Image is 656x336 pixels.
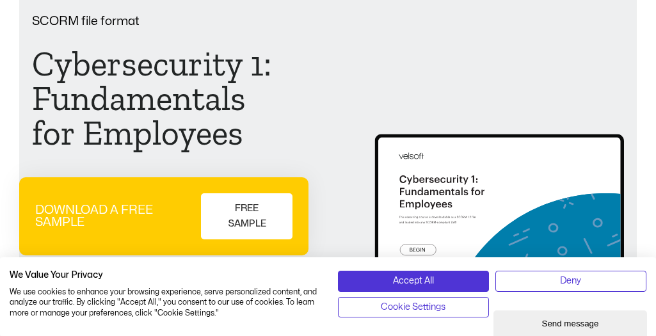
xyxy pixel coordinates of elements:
[10,269,319,281] h2: We Value Your Privacy
[32,15,295,28] p: SCORM file format
[495,271,646,291] button: Deny all cookies
[393,274,434,288] span: Accept All
[338,271,489,291] button: Accept all cookies
[35,204,195,228] p: DOWNLOAD A FREE SAMPLE
[493,308,650,336] iframe: chat widget
[338,297,489,317] button: Adjust cookie preferences
[361,103,624,332] img: Second Product Image
[32,47,295,150] h1: Cybersecurity 1: Fundamentals for Employees
[560,274,581,288] span: Deny
[10,287,319,319] p: We use cookies to enhance your browsing experience, serve personalized content, and analyze our t...
[218,201,276,232] span: FREE SAMPLE
[381,300,445,314] span: Cookie Settings
[201,193,292,239] a: FREE SAMPLE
